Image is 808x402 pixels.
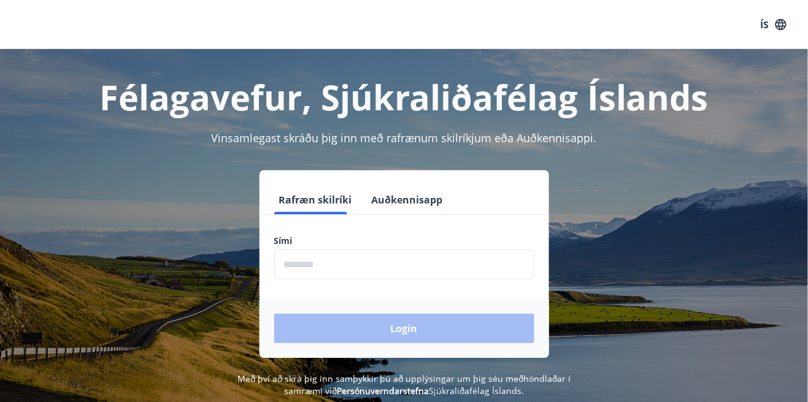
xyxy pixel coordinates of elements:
[367,185,448,214] button: Auðkennisapp
[337,385,429,396] a: Persónuverndarstefna
[274,235,534,247] label: Sími
[15,74,793,120] h1: Félagavefur, Sjúkraliðafélag Íslands
[274,185,357,214] button: Rafræn skilríki
[754,13,793,36] button: ÍS
[212,131,597,145] span: Vinsamlegast skráðu þig inn með rafrænum skilríkjum eða Auðkennisappi.
[237,373,571,396] span: Með því að skrá þig inn samþykkir þú að upplýsingar um þig séu meðhöndlaðar í samræmi við Sjúkral...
